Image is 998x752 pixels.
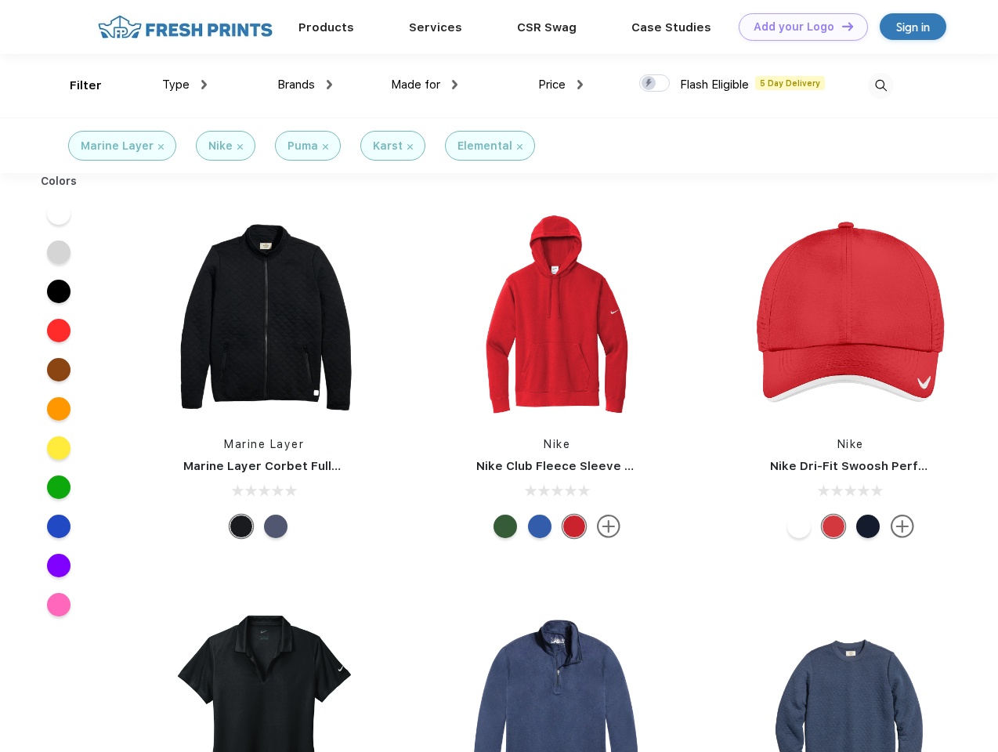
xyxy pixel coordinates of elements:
div: Black [230,515,253,538]
div: Karst [373,138,403,154]
span: Flash Eligible [680,78,749,92]
a: Nike Dri-Fit Swoosh Perforated Cap [770,459,986,473]
img: more.svg [597,515,620,538]
img: DT [842,22,853,31]
span: Type [162,78,190,92]
div: Nike [208,138,233,154]
div: Marine Layer [81,138,154,154]
a: Products [298,20,354,34]
div: Game Royal [528,515,551,538]
div: Puma [287,138,318,154]
img: func=resize&h=266 [160,212,368,421]
img: func=resize&h=266 [747,212,955,421]
div: Add your Logo [754,20,834,34]
img: filter_cancel.svg [323,144,328,150]
div: University Red [562,515,586,538]
div: University Red [822,515,845,538]
img: filter_cancel.svg [407,144,413,150]
a: Nike [837,438,864,450]
img: func=resize&h=266 [453,212,661,421]
div: Navy [856,515,880,538]
a: Marine Layer [224,438,304,450]
div: Filter [70,77,102,95]
img: dropdown.png [452,80,457,89]
img: fo%20logo%202.webp [93,13,277,41]
div: White [787,515,811,538]
img: filter_cancel.svg [517,144,523,150]
img: filter_cancel.svg [158,144,164,150]
div: Gorge Green [494,515,517,538]
span: Price [538,78,566,92]
a: Sign in [880,13,946,40]
span: Made for [391,78,440,92]
a: Services [409,20,462,34]
img: dropdown.png [327,80,332,89]
a: Marine Layer Corbet Full-Zip Jacket [183,459,400,473]
a: Nike Club Fleece Sleeve Swoosh Pullover Hoodie [476,459,770,473]
div: Navy [264,515,287,538]
img: dropdown.png [577,80,583,89]
img: dropdown.png [201,80,207,89]
a: CSR Swag [517,20,577,34]
img: more.svg [891,515,914,538]
div: Elemental [457,138,512,154]
div: Colors [29,173,89,190]
img: filter_cancel.svg [237,144,243,150]
span: 5 Day Delivery [755,76,825,90]
img: desktop_search.svg [868,73,894,99]
a: Nike [544,438,570,450]
div: Sign in [896,18,930,36]
span: Brands [277,78,315,92]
